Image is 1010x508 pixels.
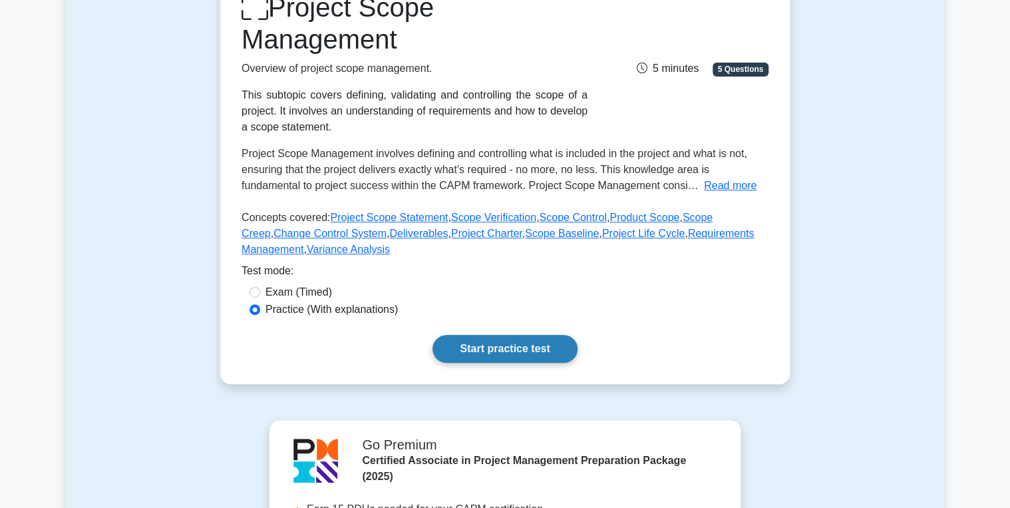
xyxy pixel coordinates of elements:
[713,63,768,76] span: 5 Questions
[242,148,747,191] span: Project Scope Management involves defining and controlling what is included in the project and wh...
[389,228,448,239] a: Deliverables
[637,63,699,74] span: 5 minutes
[539,212,606,223] a: Scope Control
[242,210,768,263] p: Concepts covered: , , , , , , , , , , ,
[242,61,588,77] p: Overview of project scope management.
[242,87,588,135] div: This subtopic covers defining, validating and controlling the scope of a project. It involves an ...
[602,228,685,239] a: Project Life Cycle
[242,263,768,284] div: Test mode:
[307,244,390,255] a: Variance Analysis
[451,212,536,223] a: Scope Verification
[273,228,387,239] a: Change Control System
[432,335,577,363] a: Start practice test
[704,178,757,194] button: Read more
[451,228,522,239] a: Project Charter
[265,302,398,318] label: Practice (With explanations)
[525,228,599,239] a: Scope Baseline
[609,212,679,223] a: Product Scope
[330,212,448,223] a: Project Scope Statement
[265,284,332,300] label: Exam (Timed)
